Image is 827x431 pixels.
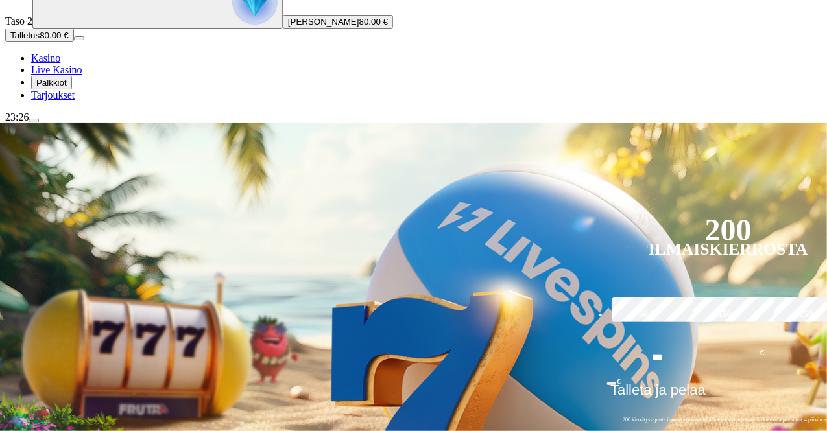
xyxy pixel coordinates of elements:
[5,111,29,122] span: 23:26
[5,16,32,27] span: Taso 2
[31,52,60,64] a: diamond iconKasino
[5,29,74,42] button: Talletusplus icon80.00 €
[617,377,621,385] span: €
[31,89,75,100] a: gift-inverted iconTarjoukset
[36,78,67,87] span: Palkkiot
[31,64,82,75] a: poker-chip iconLive Kasino
[283,15,393,29] button: [PERSON_NAME]80.00 €
[10,30,40,40] span: Talletus
[31,64,82,75] span: Live Kasino
[31,76,72,89] button: reward iconPalkkiot
[610,382,706,408] span: Talleta ja pelaa
[31,89,75,100] span: Tarjoukset
[359,17,388,27] span: 80.00 €
[74,36,84,40] button: menu
[40,30,68,40] span: 80.00 €
[705,222,752,238] div: 200
[608,296,685,333] label: 50 €
[649,242,808,257] div: Ilmaiskierrosta
[288,17,359,27] span: [PERSON_NAME]
[760,347,764,359] span: €
[690,296,767,333] label: 150 €
[29,119,39,122] button: menu
[31,52,60,64] span: Kasino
